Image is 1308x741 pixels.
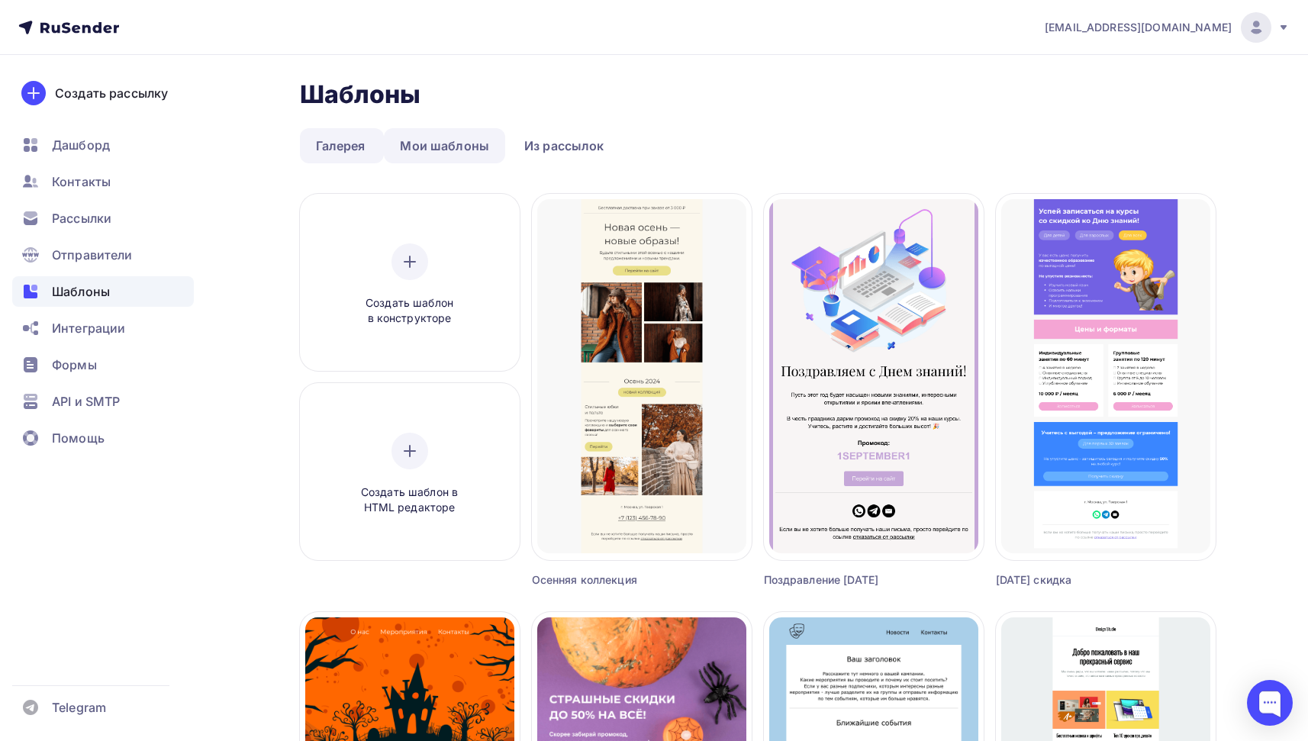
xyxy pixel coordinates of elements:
div: [DATE] скидка [996,572,1161,588]
a: Шаблоны [12,276,194,307]
span: Контакты [52,172,111,191]
span: [EMAIL_ADDRESS][DOMAIN_NAME] [1045,20,1232,35]
div: Создать рассылку [55,84,168,102]
a: Из рассылок [508,128,620,163]
h2: Шаблоны [300,79,421,110]
a: Формы [12,350,194,380]
a: [EMAIL_ADDRESS][DOMAIN_NAME] [1045,12,1290,43]
span: Дашборд [52,136,110,154]
span: Шаблоны [52,282,110,301]
div: Осенняя коллекция [532,572,697,588]
a: Контакты [12,166,194,197]
span: Рассылки [52,209,111,227]
span: Отправители [52,246,133,264]
a: Рассылки [12,203,194,234]
span: Формы [52,356,97,374]
a: Отправители [12,240,194,270]
span: API и SMTP [52,392,120,411]
span: Создать шаблон в HTML редакторе [337,485,482,516]
span: Создать шаблон в конструкторе [337,295,482,327]
a: Галерея [300,128,382,163]
div: Поздравление [DATE] [764,572,929,588]
span: Telegram [52,698,106,717]
span: Интеграции [52,319,125,337]
span: Помощь [52,429,105,447]
a: Дашборд [12,130,194,160]
a: Мои шаблоны [384,128,505,163]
